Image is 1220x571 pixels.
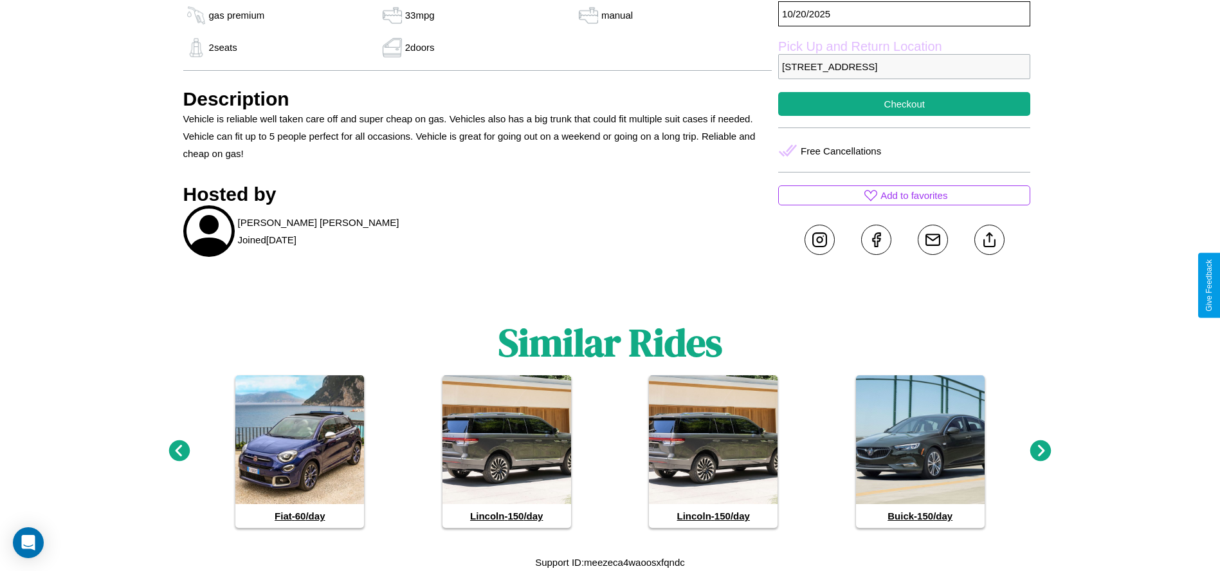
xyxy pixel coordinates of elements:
[801,142,881,160] p: Free Cancellations
[405,39,435,56] p: 2 doors
[235,375,364,528] a: Fiat-60/day
[856,375,985,528] a: Buick-150/day
[535,554,685,571] p: Support ID: meezeca4waoosxfqndc
[183,110,772,162] p: Vehicle is reliable well taken care off and super cheap on gas. Vehicles also has a big trunk tha...
[778,92,1030,116] button: Checkout
[235,504,364,528] h4: Fiat - 60 /day
[209,6,265,24] p: gas premium
[601,6,633,24] p: manual
[238,214,399,231] p: [PERSON_NAME] [PERSON_NAME]
[13,527,44,558] div: Open Intercom Messenger
[442,504,571,528] h4: Lincoln - 150 /day
[183,6,209,25] img: gas
[183,183,772,205] h3: Hosted by
[778,39,1030,54] label: Pick Up and Return Location
[856,504,985,528] h4: Buick - 150 /day
[498,316,722,369] h1: Similar Rides
[649,504,778,528] h4: Lincoln - 150 /day
[1205,259,1214,312] div: Give Feedback
[379,38,405,57] img: gas
[183,38,209,57] img: gas
[778,1,1030,26] p: 10 / 20 / 2025
[238,231,296,248] p: Joined [DATE]
[576,6,601,25] img: gas
[442,375,571,528] a: Lincoln-150/day
[209,39,237,56] p: 2 seats
[183,88,772,110] h3: Description
[379,6,405,25] img: gas
[778,185,1030,205] button: Add to favorites
[778,54,1030,79] p: [STREET_ADDRESS]
[405,6,435,24] p: 33 mpg
[649,375,778,528] a: Lincoln-150/day
[880,187,947,204] p: Add to favorites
